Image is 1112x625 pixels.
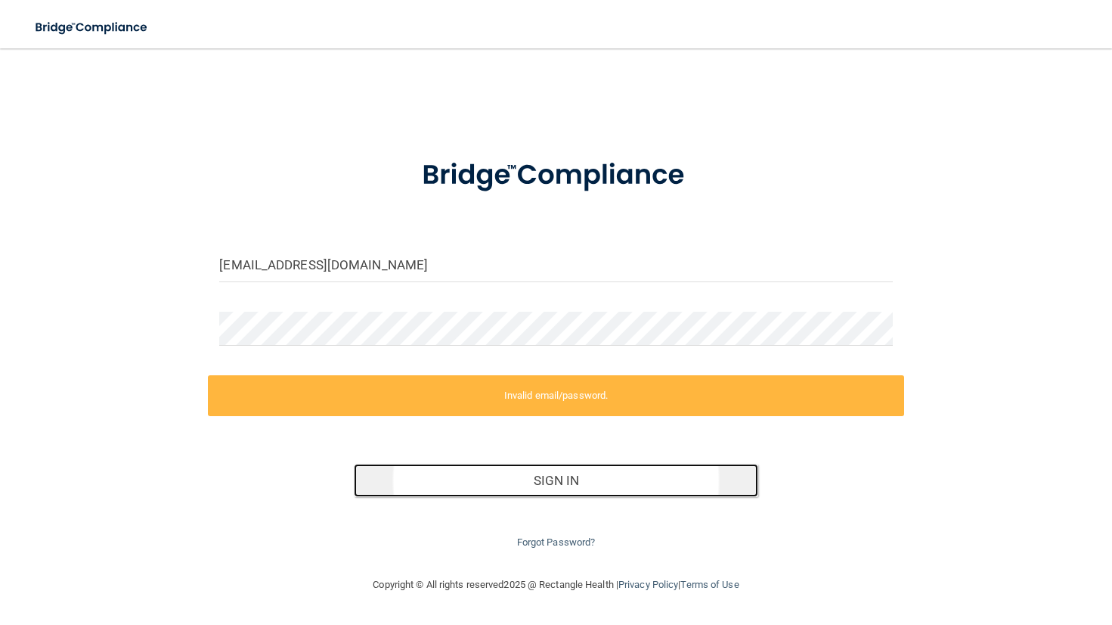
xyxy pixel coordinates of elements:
[393,139,718,212] img: bridge_compliance_login_screen.278c3ca4.svg
[354,464,757,497] button: Sign In
[208,375,903,416] label: Invalid email/password.
[850,518,1094,578] iframe: Drift Widget Chat Controller
[517,536,596,548] a: Forgot Password?
[23,12,162,43] img: bridge_compliance_login_screen.278c3ca4.svg
[219,248,892,282] input: Email
[680,579,739,590] a: Terms of Use
[618,579,678,590] a: Privacy Policy
[280,561,832,609] div: Copyright © All rights reserved 2025 @ Rectangle Health | |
